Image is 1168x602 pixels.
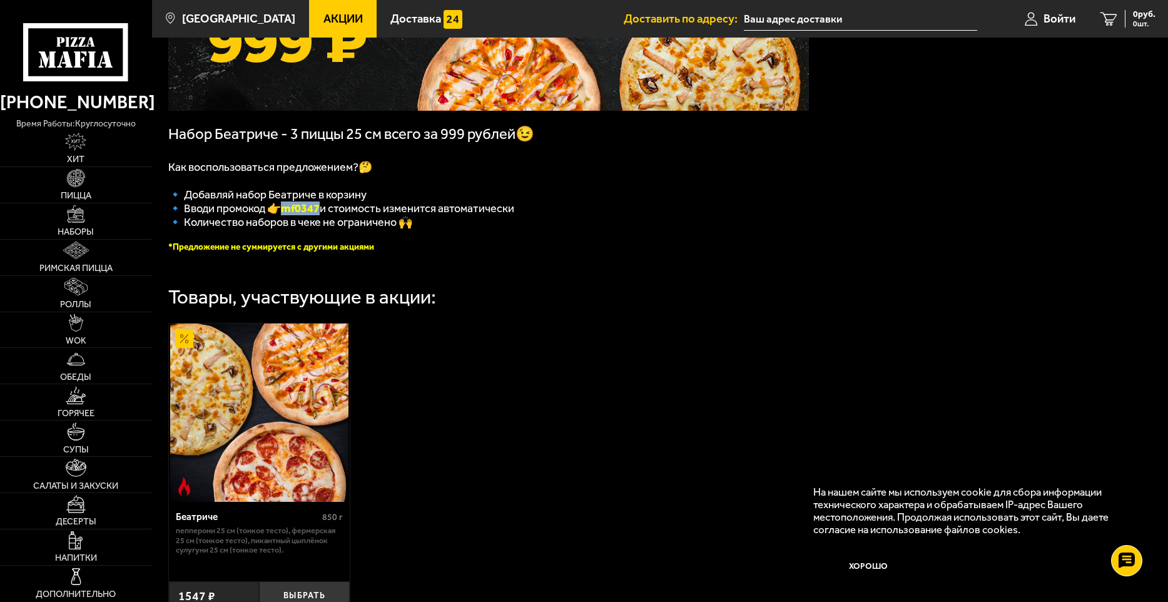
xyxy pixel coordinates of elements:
[169,324,350,502] a: АкционныйОстрое блюдоБеатриче
[39,264,113,273] span: Римская пицца
[175,329,193,347] img: Акционный
[36,590,116,599] span: Дополнительно
[55,554,97,563] span: Напитки
[182,13,295,25] span: [GEOGRAPHIC_DATA]
[444,10,462,28] img: 15daf4d41897b9f0e9f617042186c801.svg
[168,215,412,229] span: 🔹 Количество наборов в чеке не ограничено 🙌
[322,512,343,523] span: 850 г
[168,287,436,307] div: Товары, участвующие в акции:
[281,202,320,215] b: mf0347
[1044,13,1075,25] span: Войти
[56,518,96,526] span: Десерты
[58,409,94,418] span: Горячее
[170,324,348,502] img: Беатриче
[813,486,1132,536] p: На нашем сайте мы используем cookie для сбора информации технического характера и обрабатываем IP...
[33,482,118,491] span: Салаты и закуски
[61,191,91,200] span: Пицца
[176,526,343,555] p: Пепперони 25 см (тонкое тесто), Фермерская 25 см (тонкое тесто), Пикантный цыплёнок сулугуни 25 с...
[168,188,367,202] span: 🔹 Добавляй набор Беатриче в корзину
[168,242,374,252] font: *Предложение не суммируется с другими акциями
[60,300,91,309] span: Роллы
[168,160,372,174] span: Как воспользоваться предложением?🤔
[175,477,193,496] img: Острое блюдо
[1133,10,1155,19] span: 0 руб.
[67,155,84,164] span: Хит
[168,125,534,143] span: Набор Беатриче - 3 пиццы 25 см всего за 999 рублей😉
[60,373,91,382] span: Обеды
[66,337,86,345] span: WOK
[63,446,89,454] span: Супы
[168,202,514,215] span: 🔹 Вводи промокод 👉 и стоимость изменится автоматически
[1133,20,1155,28] span: 0 шт.
[58,228,94,237] span: Наборы
[744,8,977,31] input: Ваш адрес доставки
[323,13,363,25] span: Акции
[176,511,320,523] div: Беатриче
[813,548,923,584] button: Хорошо
[624,13,744,25] span: Доставить по адресу:
[390,13,441,25] span: Доставка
